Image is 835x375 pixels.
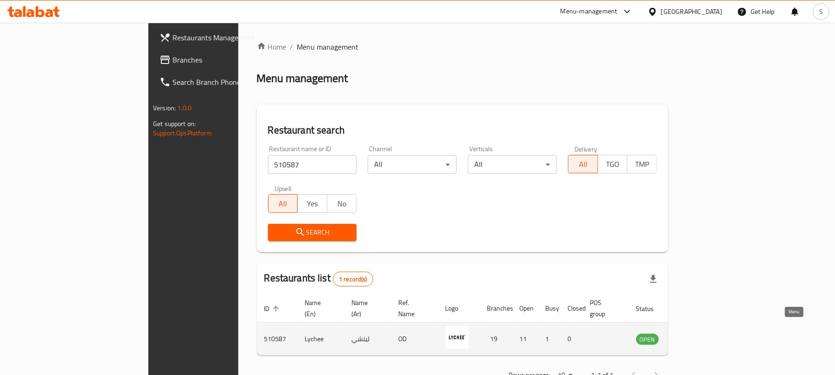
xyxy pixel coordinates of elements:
button: No [327,194,357,213]
div: All [468,155,557,174]
span: Name (Ar) [352,297,380,319]
nav: breadcrumb [257,41,668,52]
span: Name (En) [305,297,333,319]
div: Export file [642,268,664,290]
button: All [268,194,298,213]
td: 11 [512,323,538,356]
label: Upsell [274,185,292,191]
span: Yes [301,197,324,210]
div: All [368,155,457,174]
span: No [331,197,353,210]
button: TGO [598,155,628,173]
a: Branches [152,49,288,71]
span: Menu management [297,41,359,52]
img: Lychee [446,325,469,349]
button: TMP [627,155,657,173]
span: All [572,158,594,171]
th: Branches [480,294,512,323]
h2: Restaurants list [264,271,373,286]
th: Logo [438,294,480,323]
span: All [272,197,294,210]
li: / [290,41,293,52]
span: Status [636,303,666,314]
th: Open [512,294,538,323]
button: Yes [297,194,327,213]
span: ID [264,303,282,314]
a: Support.OpsPlatform [153,127,212,139]
span: POS group [590,297,618,319]
span: S [819,6,823,17]
a: Restaurants Management [152,26,288,49]
th: Closed [561,294,583,323]
span: 1 record(s) [333,275,373,284]
span: 1.0.0 [177,102,191,114]
span: Branches [172,54,280,65]
div: Menu-management [561,6,618,17]
h2: Restaurant search [268,123,657,137]
span: Version: [153,102,176,114]
th: Busy [538,294,561,323]
td: 0 [561,323,583,356]
span: TMP [631,158,653,171]
table: enhanced table [257,294,709,356]
td: Lychee [298,323,344,356]
span: TGO [602,158,624,171]
span: Search Branch Phone [172,76,280,88]
span: Search [275,227,350,238]
label: Delivery [574,146,598,152]
a: Search Branch Phone [152,71,288,93]
span: OPEN [636,334,659,345]
span: Get support on: [153,118,196,130]
td: 19 [480,323,512,356]
span: Ref. Name [399,297,427,319]
div: [GEOGRAPHIC_DATA] [661,6,722,17]
span: Restaurants Management [172,32,280,43]
button: All [568,155,598,173]
div: Total records count [333,272,373,286]
input: Search for restaurant name or ID.. [268,155,357,174]
td: ليتشي [344,323,391,356]
button: Search [268,224,357,241]
td: OD [391,323,438,356]
h2: Menu management [257,71,348,86]
td: 1 [538,323,561,356]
